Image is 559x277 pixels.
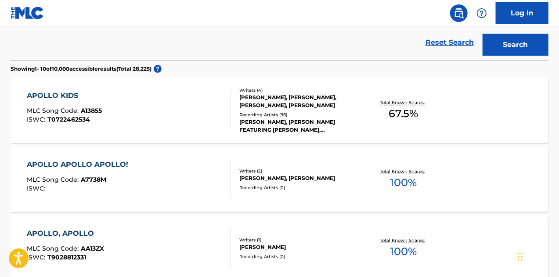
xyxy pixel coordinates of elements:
[239,253,359,260] div: Recording Artists ( 0 )
[389,106,418,122] span: 67.5 %
[11,146,548,212] a: APOLLO APOLLO APOLLO!MLC Song Code:A7738MISWC:Writers (2)[PERSON_NAME], [PERSON_NAME]Recording Ar...
[380,99,427,106] p: Total Known Shares:
[239,112,359,118] div: Recording Artists ( 96 )
[380,168,427,175] p: Total Known Shares:
[239,87,359,94] div: Writers ( 4 )
[27,176,81,183] span: MLC Song Code :
[239,168,359,174] div: Writers ( 2 )
[421,33,478,52] a: Reset Search
[454,8,464,18] img: search
[239,94,359,109] div: [PERSON_NAME], [PERSON_NAME], [PERSON_NAME], [PERSON_NAME]
[515,235,559,277] iframe: Chat Widget
[11,7,44,19] img: MLC Logo
[27,253,47,261] span: ISWC :
[390,175,417,191] span: 100 %
[518,244,523,270] div: Drag
[81,176,106,183] span: A7738M
[27,107,81,115] span: MLC Song Code :
[27,90,102,101] div: APOLLO KIDS
[496,2,548,24] a: Log In
[81,245,104,252] span: AA13ZX
[27,245,81,252] span: MLC Song Code :
[239,243,359,251] div: [PERSON_NAME]
[239,237,359,243] div: Writers ( 1 )
[239,174,359,182] div: [PERSON_NAME], [PERSON_NAME]
[450,4,468,22] a: Public Search
[11,65,151,73] p: Showing 1 - 10 of 10,000 accessible results (Total 28,225 )
[27,115,47,123] span: ISWC :
[27,159,133,170] div: APOLLO APOLLO APOLLO!
[27,184,47,192] span: ISWC :
[47,253,86,261] span: T9028812331
[239,118,359,134] div: [PERSON_NAME], [PERSON_NAME] FEATURING [PERSON_NAME], [PERSON_NAME]|[PERSON_NAME], [PERSON_NAME],...
[47,115,90,123] span: T0722462534
[390,244,417,259] span: 100 %
[473,4,490,22] div: Help
[483,34,548,56] button: Search
[476,8,487,18] img: help
[81,107,102,115] span: A13855
[27,228,104,239] div: APOLLO, APOLLO
[11,77,548,143] a: APOLLO KIDSMLC Song Code:A13855ISWC:T0722462534Writers (4)[PERSON_NAME], [PERSON_NAME], [PERSON_N...
[380,237,427,244] p: Total Known Shares:
[154,65,162,73] span: ?
[239,184,359,191] div: Recording Artists ( 0 )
